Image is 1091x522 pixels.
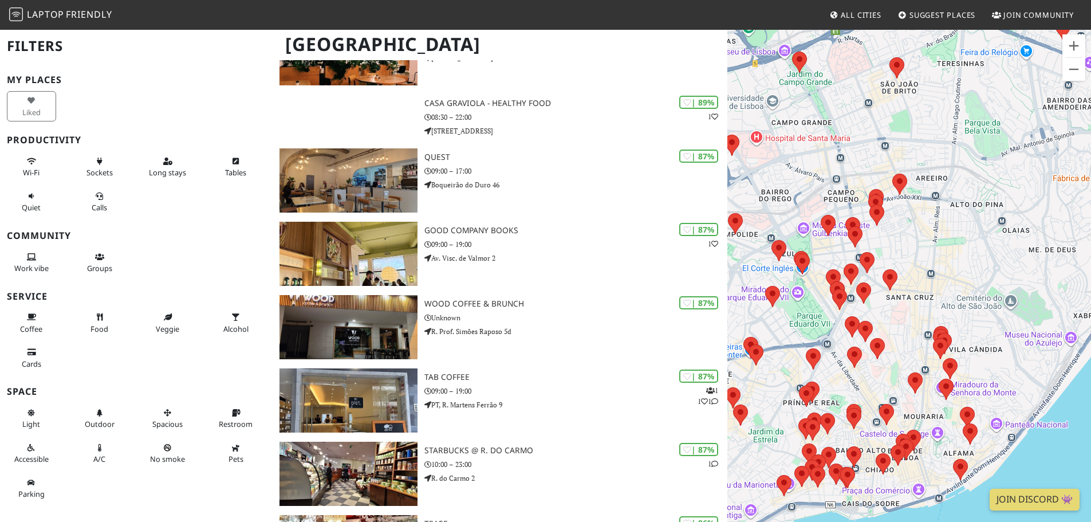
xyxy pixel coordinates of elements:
a: | 89% 1 Casa Graviola - Healthy Food 08:30 – 22:00 [STREET_ADDRESS] [273,95,727,139]
span: Group tables [87,263,112,273]
h2: Filters [7,29,266,64]
button: Food [75,308,124,338]
a: LaptopFriendly LaptopFriendly [9,5,112,25]
p: 08:30 – 22:00 [424,112,727,123]
span: Join Community [1003,10,1074,20]
button: Accessible [7,438,56,469]
span: Video/audio calls [92,202,107,213]
a: Good Company Books | 87% 1 Good Company Books 09:00 – 19:00 Av. Visc. de Valmor 2 [273,222,727,286]
h3: Service [7,291,266,302]
img: Wood Coffee & Brunch [279,295,418,359]
a: Join Discord 👾 [990,489,1080,511]
a: Join Community [987,5,1078,25]
span: Natural light [22,419,40,429]
p: Boqueirão do Duro 46 [424,179,727,190]
button: Work vibe [7,248,56,278]
span: Long stays [149,167,186,178]
div: | 89% [679,96,718,109]
span: Stable Wi-Fi [23,167,40,178]
p: 09:00 – 19:00 [424,239,727,250]
button: Spacious [143,403,192,434]
div: | 87% [679,150,718,163]
p: 10:00 – 23:00 [424,459,727,470]
button: No smoke [143,438,192,469]
p: 09:00 – 19:00 [424,386,727,397]
button: Veggie [143,308,192,338]
span: Accessible [14,454,49,464]
p: 1 1 1 [698,385,718,407]
p: 1 [708,458,718,469]
span: Laptop [27,8,64,21]
button: Alcohol [211,308,261,338]
p: PT, R. Martens Ferrão 9 [424,399,727,410]
img: Good Company Books [279,222,418,286]
p: R. Prof. Simões Raposo 5d [424,326,727,337]
button: Coffee [7,308,56,338]
span: Air conditioned [93,454,105,464]
h3: QUEST [424,152,727,162]
span: Spacious [152,419,183,429]
span: Parking [18,489,45,499]
button: Ampliar [1062,34,1085,57]
button: Quiet [7,187,56,217]
span: Alcohol [223,324,249,334]
span: Coffee [20,324,42,334]
button: Parking [7,473,56,504]
a: TAB coffee | 87% 111 TAB coffee 09:00 – 19:00 PT, R. Martens Ferrão 9 [273,368,727,433]
span: Veggie [156,324,179,334]
span: Friendly [66,8,112,21]
a: Starbucks @ R. do Carmo | 87% 1 Starbucks @ R. do Carmo 10:00 – 23:00 R. do Carmo 2 [273,442,727,506]
h3: My Places [7,74,266,85]
span: Suggest Places [909,10,976,20]
button: Pets [211,438,261,469]
button: Long stays [143,152,192,182]
button: Sockets [75,152,124,182]
span: Food [90,324,108,334]
img: LaptopFriendly [9,7,23,21]
a: QUEST | 87% QUEST 09:00 – 17:00 Boqueirão do Duro 46 [273,148,727,213]
button: Light [7,403,56,434]
h3: Good Company Books [424,226,727,236]
div: | 87% [679,296,718,309]
span: Pet friendly [229,454,243,464]
p: [STREET_ADDRESS] [424,125,727,136]
button: Outdoor [75,403,124,434]
span: Quiet [22,202,41,213]
button: Cards [7,343,56,373]
span: Smoke free [150,454,185,464]
h1: [GEOGRAPHIC_DATA] [276,29,725,60]
button: Wi-Fi [7,152,56,182]
p: 1 [708,238,718,249]
h3: Wood Coffee & Brunch [424,299,727,309]
div: | 87% [679,443,718,456]
span: Power sockets [86,167,113,178]
span: Restroom [219,419,253,429]
div: | 87% [679,370,718,383]
button: Reduzir [1062,58,1085,81]
span: All Cities [841,10,881,20]
button: Calls [75,187,124,217]
p: 09:00 – 17:00 [424,166,727,176]
button: Restroom [211,403,261,434]
span: Work-friendly tables [225,167,246,178]
a: Suggest Places [893,5,980,25]
h3: Community [7,230,266,241]
img: QUEST [279,148,418,213]
span: Credit cards [22,359,41,369]
span: People working [14,263,49,273]
p: Unknown [424,312,727,323]
div: | 87% [679,223,718,236]
img: TAB coffee [279,368,418,433]
a: Wood Coffee & Brunch | 87% Wood Coffee & Brunch Unknown R. Prof. Simões Raposo 5d [273,295,727,359]
p: Av. Visc. de Valmor 2 [424,253,727,264]
button: Groups [75,248,124,278]
h3: Starbucks @ R. do Carmo [424,446,727,456]
h3: Space [7,386,266,397]
p: R. do Carmo 2 [424,473,727,484]
h3: Productivity [7,135,266,146]
h3: Casa Graviola - Healthy Food [424,99,727,108]
p: 1 [708,111,718,122]
button: Tables [211,152,261,182]
img: Starbucks @ R. do Carmo [279,442,418,506]
h3: TAB coffee [424,372,727,382]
